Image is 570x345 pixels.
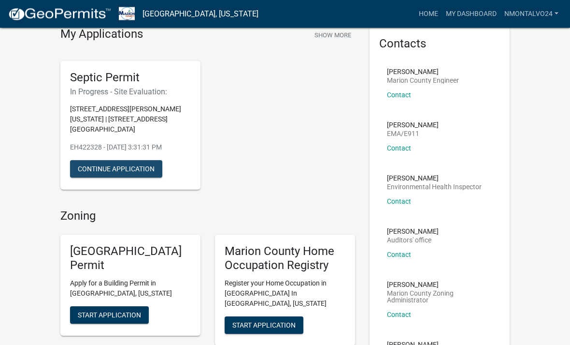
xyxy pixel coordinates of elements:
span: Start Application [232,321,296,329]
a: Contact [387,251,411,259]
p: [STREET_ADDRESS][PERSON_NAME][US_STATE] | [STREET_ADDRESS][GEOGRAPHIC_DATA] [70,105,191,135]
h5: Marion County Home Occupation Registry [225,245,345,273]
p: [PERSON_NAME] [387,228,439,235]
a: Home [415,5,442,23]
p: [PERSON_NAME] [387,122,439,129]
h6: In Progress - Site Evaluation: [70,88,191,97]
span: Start Application [78,311,141,319]
p: Apply for a Building Permit in [GEOGRAPHIC_DATA], [US_STATE] [70,279,191,299]
h4: Zoning [60,210,355,224]
p: Environmental Health Inspector [387,184,482,191]
h5: Septic Permit [70,71,191,85]
button: Start Application [225,317,303,334]
p: Register your Home Occupation in [GEOGRAPHIC_DATA] In [GEOGRAPHIC_DATA], [US_STATE] [225,279,345,309]
a: My Dashboard [442,5,500,23]
p: EMA/E911 [387,131,439,137]
a: [GEOGRAPHIC_DATA], [US_STATE] [142,6,258,22]
a: Nmontalvo24 [500,5,562,23]
button: Start Application [70,307,149,324]
a: Contact [387,198,411,206]
p: Marion County Zoning Administrator [387,290,492,304]
p: [PERSON_NAME] [387,69,459,75]
p: Auditors' office [387,237,439,244]
button: Continue Application [70,161,162,178]
img: Marion County, Iowa [119,7,135,20]
h4: My Applications [60,28,143,42]
a: Contact [387,91,411,99]
h5: Contacts [379,37,500,51]
button: Show More [311,28,355,44]
h5: [GEOGRAPHIC_DATA] Permit [70,245,191,273]
p: Marion County Engineer [387,77,459,84]
p: EH422328 - [DATE] 3:31:31 PM [70,143,191,153]
p: [PERSON_NAME] [387,282,492,288]
a: Contact [387,145,411,152]
p: [PERSON_NAME] [387,175,482,182]
a: Contact [387,311,411,319]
